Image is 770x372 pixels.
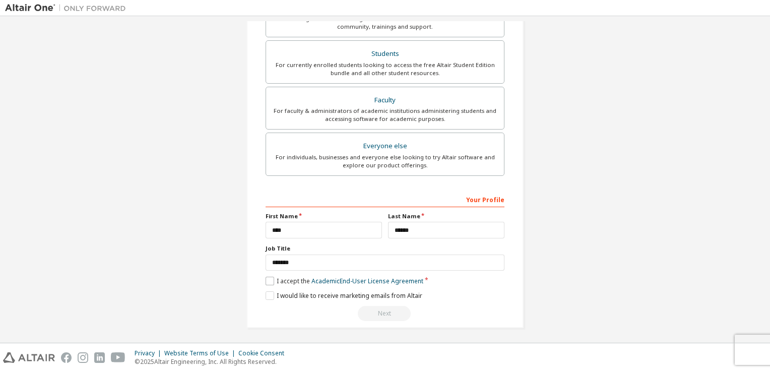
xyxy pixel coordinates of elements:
[266,306,504,321] div: Please wait while checking email ...
[266,291,422,300] label: I would like to receive marketing emails from Altair
[266,277,423,285] label: I accept the
[272,61,498,77] div: For currently enrolled students looking to access the free Altair Student Edition bundle and all ...
[272,15,498,31] div: For existing customers looking to access software downloads, HPC resources, community, trainings ...
[135,357,290,366] p: © 2025 Altair Engineering, Inc. All Rights Reserved.
[5,3,131,13] img: Altair One
[266,212,382,220] label: First Name
[238,349,290,357] div: Cookie Consent
[266,191,504,207] div: Your Profile
[272,47,498,61] div: Students
[272,107,498,123] div: For faculty & administrators of academic institutions administering students and accessing softwa...
[135,349,164,357] div: Privacy
[388,212,504,220] label: Last Name
[111,352,125,363] img: youtube.svg
[78,352,88,363] img: instagram.svg
[94,352,105,363] img: linkedin.svg
[272,153,498,169] div: For individuals, businesses and everyone else looking to try Altair software and explore our prod...
[3,352,55,363] img: altair_logo.svg
[272,139,498,153] div: Everyone else
[272,93,498,107] div: Faculty
[266,244,504,253] label: Job Title
[164,349,238,357] div: Website Terms of Use
[311,277,423,285] a: Academic End-User License Agreement
[61,352,72,363] img: facebook.svg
